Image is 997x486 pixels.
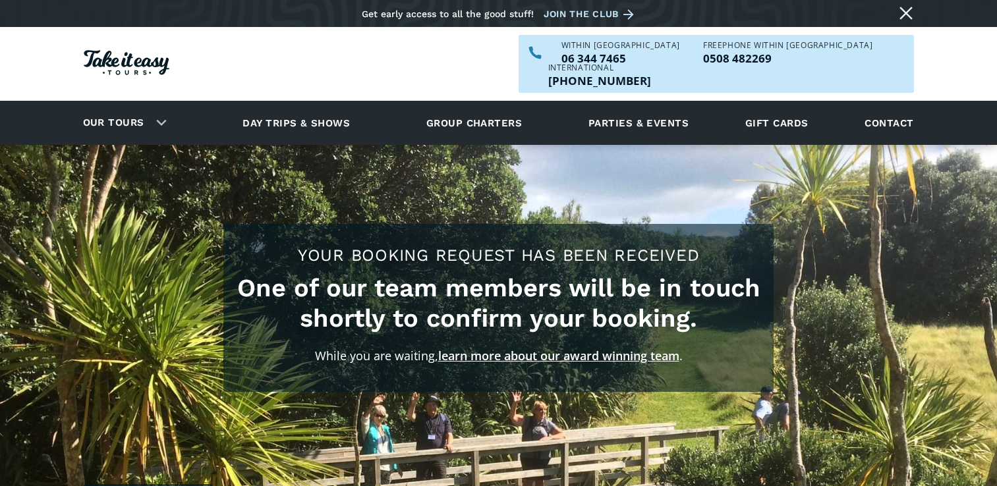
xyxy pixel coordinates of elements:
h1: Your booking request has been received [237,244,760,267]
div: Our tours [67,105,177,141]
a: Call us within NZ on 063447465 [561,53,680,64]
img: Take it easy Tours logo [84,50,169,75]
p: 06 344 7465 [561,53,680,64]
a: learn more about our award winning team [438,348,679,364]
a: Call us freephone within NZ on 0508482269 [703,53,872,64]
a: Homepage [84,43,169,85]
p: While you are waiting, . [285,346,713,365]
a: Close message [896,3,917,24]
p: [PHONE_NUMBER] [548,75,651,86]
a: Our tours [73,107,154,138]
h2: One of our team members will be in touch shortly to confirm your booking. [237,273,760,333]
div: Get early access to all the good stuff! [362,9,534,19]
p: 0508 482269 [703,53,872,64]
div: WITHIN [GEOGRAPHIC_DATA] [561,41,680,49]
a: Day trips & shows [226,105,366,141]
div: Freephone WITHIN [GEOGRAPHIC_DATA] [703,41,872,49]
a: Join the club [544,6,639,22]
a: Gift cards [739,105,815,141]
a: Group charters [410,105,538,141]
a: Parties & events [582,105,695,141]
div: International [548,64,651,72]
a: Contact [858,105,920,141]
a: Call us outside of NZ on +6463447465 [548,75,651,86]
